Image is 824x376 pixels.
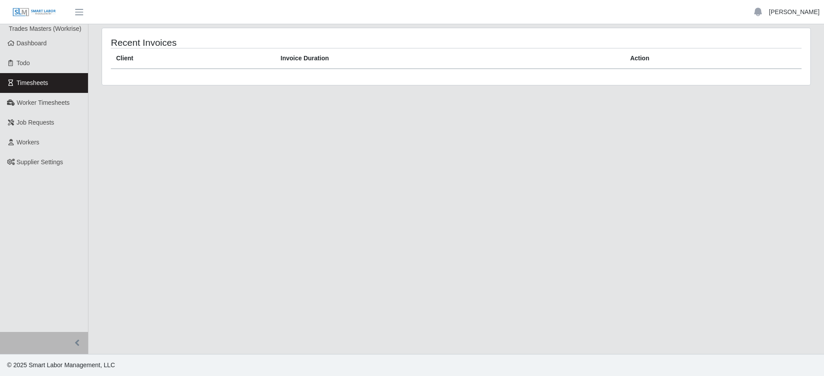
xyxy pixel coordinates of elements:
span: Workers [17,139,40,146]
span: © 2025 Smart Labor Management, LLC [7,361,115,369]
span: Job Requests [17,119,55,126]
a: [PERSON_NAME] [769,7,820,17]
span: Timesheets [17,79,48,86]
span: Supplier Settings [17,159,63,166]
h4: Recent Invoices [111,37,391,48]
span: Dashboard [17,40,47,47]
span: Trades Masters (Workrise) [9,25,81,32]
th: Invoice Duration [275,48,625,69]
span: Worker Timesheets [17,99,70,106]
th: Client [111,48,275,69]
th: Action [625,48,802,69]
span: Todo [17,59,30,66]
img: SLM Logo [12,7,56,17]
